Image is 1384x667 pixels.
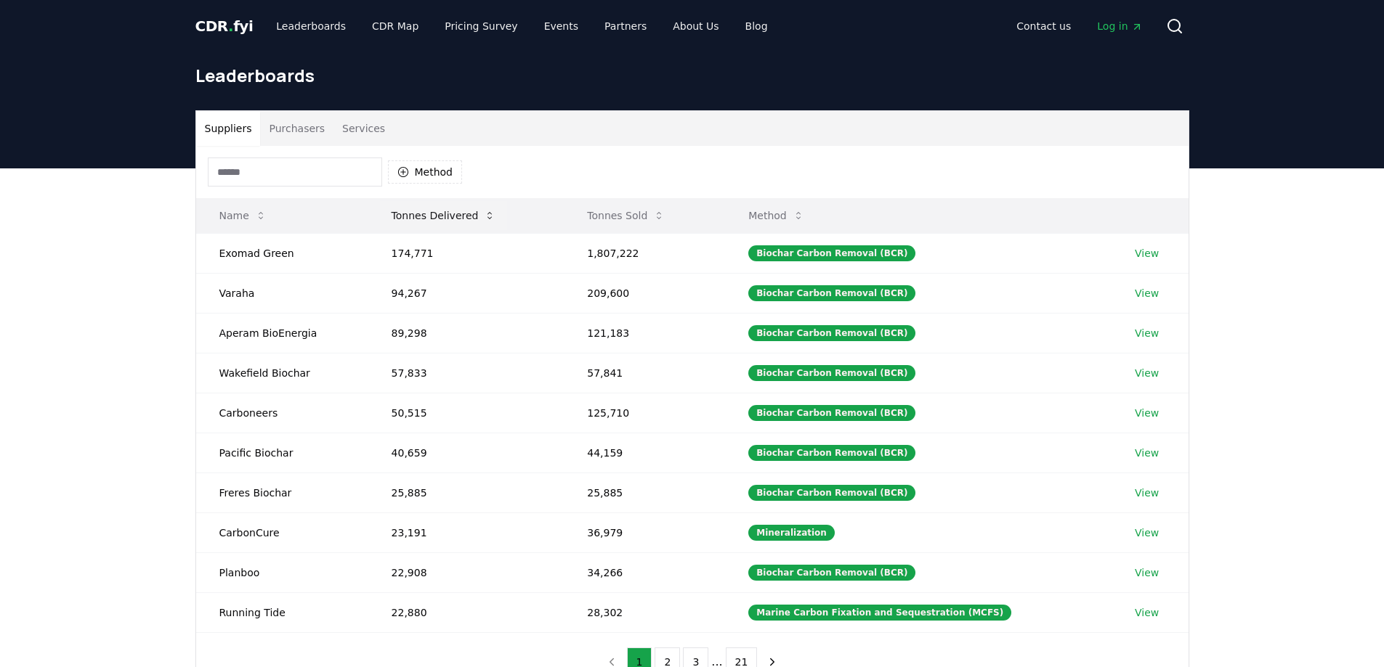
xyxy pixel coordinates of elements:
[196,233,368,273] td: Exomad Green
[748,245,915,261] div: Biochar Carbon Removal (BCR)
[1005,13,1154,39] nav: Main
[196,592,368,632] td: Running Tide
[1135,605,1159,620] a: View
[564,512,725,552] td: 36,979
[748,605,1011,621] div: Marine Carbon Fixation and Sequestration (MCFS)
[368,552,564,592] td: 22,908
[564,433,725,472] td: 44,159
[368,592,564,632] td: 22,880
[208,201,278,230] button: Name
[368,433,564,472] td: 40,659
[196,433,368,472] td: Pacific Biochar
[661,13,730,39] a: About Us
[333,111,394,146] button: Services
[368,313,564,353] td: 89,298
[196,313,368,353] td: Aperam BioEnergia
[734,13,780,39] a: Blog
[264,13,357,39] a: Leaderboards
[748,405,915,421] div: Biochar Carbon Removal (BCR)
[195,17,254,35] span: CDR fyi
[228,17,233,35] span: .
[368,233,564,273] td: 174,771
[368,273,564,313] td: 94,267
[564,592,725,632] td: 28,302
[368,472,564,512] td: 25,885
[564,233,725,273] td: 1,807,222
[748,285,915,301] div: Biochar Carbon Removal (BCR)
[1135,486,1159,500] a: View
[737,201,816,230] button: Method
[196,512,368,552] td: CarbonCure
[1135,326,1159,340] a: View
[748,565,915,581] div: Biochar Carbon Removal (BCR)
[1135,565,1159,580] a: View
[196,393,368,433] td: Carboneers
[260,111,333,146] button: Purchasers
[593,13,658,39] a: Partners
[195,16,254,36] a: CDR.fyi
[748,365,915,381] div: Biochar Carbon Removal (BCR)
[748,485,915,501] div: Biochar Carbon Removal (BCR)
[533,13,590,39] a: Events
[196,353,368,393] td: Wakefield Biochar
[575,201,676,230] button: Tonnes Sold
[196,111,261,146] button: Suppliers
[264,13,779,39] nav: Main
[1085,13,1154,39] a: Log in
[748,325,915,341] div: Biochar Carbon Removal (BCR)
[368,512,564,552] td: 23,191
[564,273,725,313] td: 209,600
[748,525,835,541] div: Mineralization
[380,201,508,230] button: Tonnes Delivered
[564,472,725,512] td: 25,885
[1135,406,1159,420] a: View
[564,552,725,592] td: 34,266
[433,13,529,39] a: Pricing Survey
[368,353,564,393] td: 57,833
[360,13,430,39] a: CDR Map
[1135,366,1159,380] a: View
[196,273,368,313] td: Varaha
[564,353,725,393] td: 57,841
[1135,525,1159,540] a: View
[564,393,725,433] td: 125,710
[1135,246,1159,261] a: View
[368,393,564,433] td: 50,515
[388,160,463,184] button: Method
[1135,446,1159,460] a: View
[1005,13,1082,39] a: Contact us
[196,472,368,512] td: Freres Biochar
[748,445,915,461] div: Biochar Carbon Removal (BCR)
[564,313,725,353] td: 121,183
[1135,286,1159,300] a: View
[1097,19,1142,33] span: Log in
[195,64,1189,87] h1: Leaderboards
[196,552,368,592] td: Planboo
